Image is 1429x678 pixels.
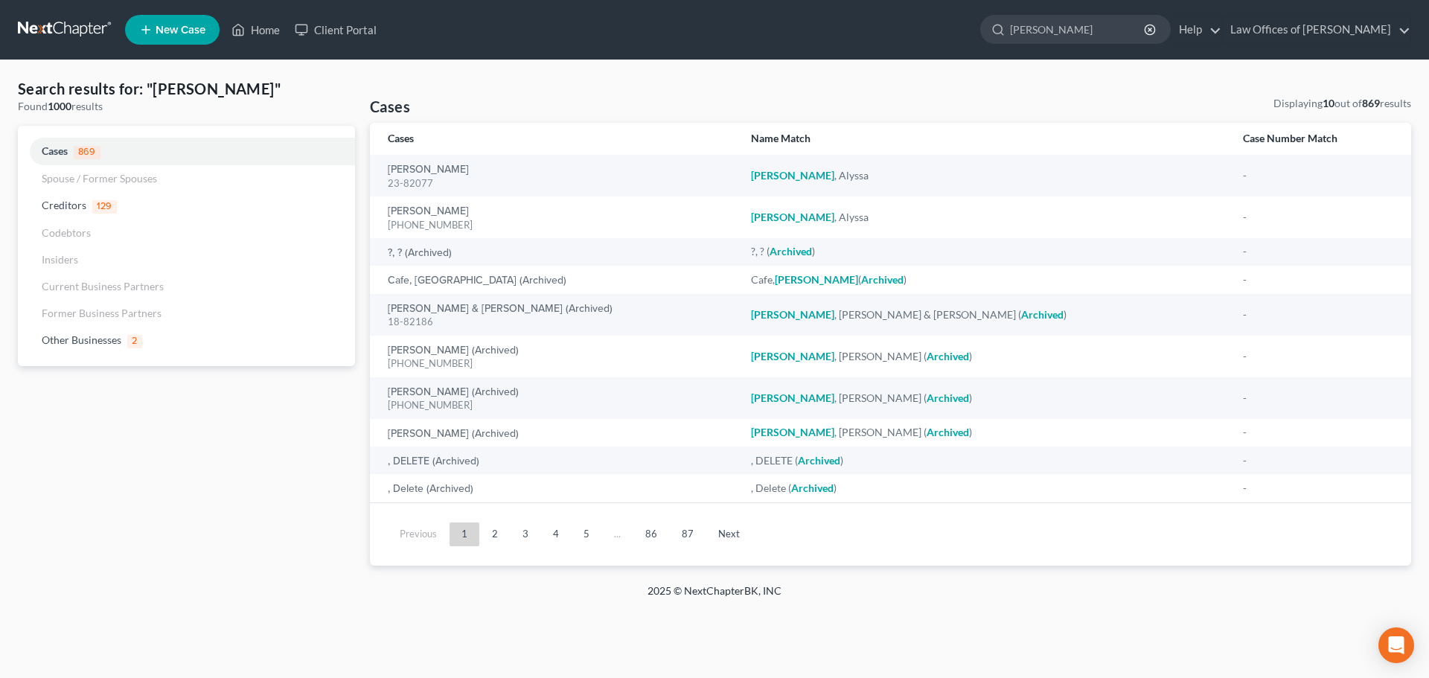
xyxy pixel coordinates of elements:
em: Archived [770,245,812,258]
a: Home [224,16,287,43]
div: - [1243,453,1393,468]
h4: Search results for: "[PERSON_NAME]" [18,78,355,99]
a: Client Portal [287,16,384,43]
em: Archived [798,454,840,467]
div: - [1243,481,1393,496]
div: - [1243,349,1393,364]
span: 2 [127,335,142,348]
a: [PERSON_NAME] [388,206,469,217]
div: - [1243,425,1393,440]
em: [PERSON_NAME] [751,350,834,362]
em: Archived [861,273,904,286]
strong: 10 [1323,97,1334,109]
div: [PHONE_NUMBER] [388,356,727,371]
div: ?, ? ( ) [751,244,1219,259]
em: Archived [1021,308,1064,321]
div: [PHONE_NUMBER] [388,218,727,232]
h4: Cases [370,96,410,117]
a: 5 [572,522,601,546]
div: - [1243,244,1393,259]
div: , [PERSON_NAME] ( ) [751,425,1219,440]
div: Displaying out of results [1273,96,1411,111]
span: Former Business Partners [42,307,162,319]
th: Name Match [739,123,1231,155]
em: [PERSON_NAME] [751,308,834,321]
div: , DELETE ( ) [751,453,1219,468]
a: Creditors129 [18,192,355,220]
a: Other Businesses2 [18,327,355,354]
a: , DELETE (Archived) [388,456,479,467]
div: , Delete ( ) [751,481,1219,496]
div: - [1243,210,1393,225]
a: 87 [670,522,706,546]
a: Help [1171,16,1221,43]
div: , Alyssa [751,210,1219,225]
span: 129 [92,200,117,214]
strong: 869 [1362,97,1380,109]
a: [PERSON_NAME] (Archived) [388,429,519,439]
a: Insiders [18,246,355,273]
a: [PERSON_NAME] (Archived) [388,387,519,397]
em: [PERSON_NAME] [751,426,834,438]
a: Current Business Partners [18,273,355,300]
a: , Delete (Archived) [388,484,473,494]
a: Codebtors [18,220,355,246]
a: ?, ? (Archived) [388,248,452,258]
div: - [1243,272,1393,287]
span: 869 [74,146,100,159]
a: Cases869 [18,138,355,165]
div: 18-82186 [388,315,727,329]
em: Archived [927,426,969,438]
span: Codebtors [42,226,91,239]
div: , [PERSON_NAME] ( ) [751,391,1219,406]
div: 23-82077 [388,176,727,191]
div: [PHONE_NUMBER] [388,398,727,412]
a: Spouse / Former Spouses [18,165,355,192]
em: [PERSON_NAME] [751,211,834,223]
div: - [1243,307,1393,322]
div: Found results [18,99,355,114]
a: 3 [511,522,540,546]
a: Cafe, [GEOGRAPHIC_DATA] (Archived) [388,275,566,286]
em: Archived [927,391,969,404]
span: Creditors [42,199,86,211]
em: Archived [791,482,834,494]
div: , Alyssa [751,168,1219,183]
div: Open Intercom Messenger [1378,627,1414,663]
span: New Case [156,25,205,36]
em: [PERSON_NAME] [751,169,834,182]
th: Case Number Match [1231,123,1411,155]
a: 4 [541,522,571,546]
a: Former Business Partners [18,300,355,327]
strong: 1000 [48,100,71,112]
div: - [1243,168,1393,183]
span: Other Businesses [42,333,121,346]
span: Spouse / Former Spouses [42,172,157,185]
a: [PERSON_NAME] & [PERSON_NAME] (Archived) [388,304,613,314]
a: Next [706,522,752,546]
a: Law Offices of [PERSON_NAME] [1223,16,1410,43]
div: , [PERSON_NAME] & [PERSON_NAME] ( ) [751,307,1219,322]
div: Cafe, ( ) [751,272,1219,287]
a: [PERSON_NAME] [388,164,469,175]
div: 2025 © NextChapterBK, INC [290,583,1139,610]
div: , [PERSON_NAME] ( ) [751,349,1219,364]
div: - [1243,391,1393,406]
em: [PERSON_NAME] [751,391,834,404]
a: 1 [450,522,479,546]
em: Archived [927,350,969,362]
th: Cases [370,123,739,155]
input: Search by name... [1010,16,1146,43]
span: Insiders [42,253,78,266]
span: Current Business Partners [42,280,164,292]
a: 86 [633,522,669,546]
span: Cases [42,144,68,157]
a: 2 [480,522,510,546]
a: [PERSON_NAME] (Archived) [388,345,519,356]
em: [PERSON_NAME] [775,273,858,286]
